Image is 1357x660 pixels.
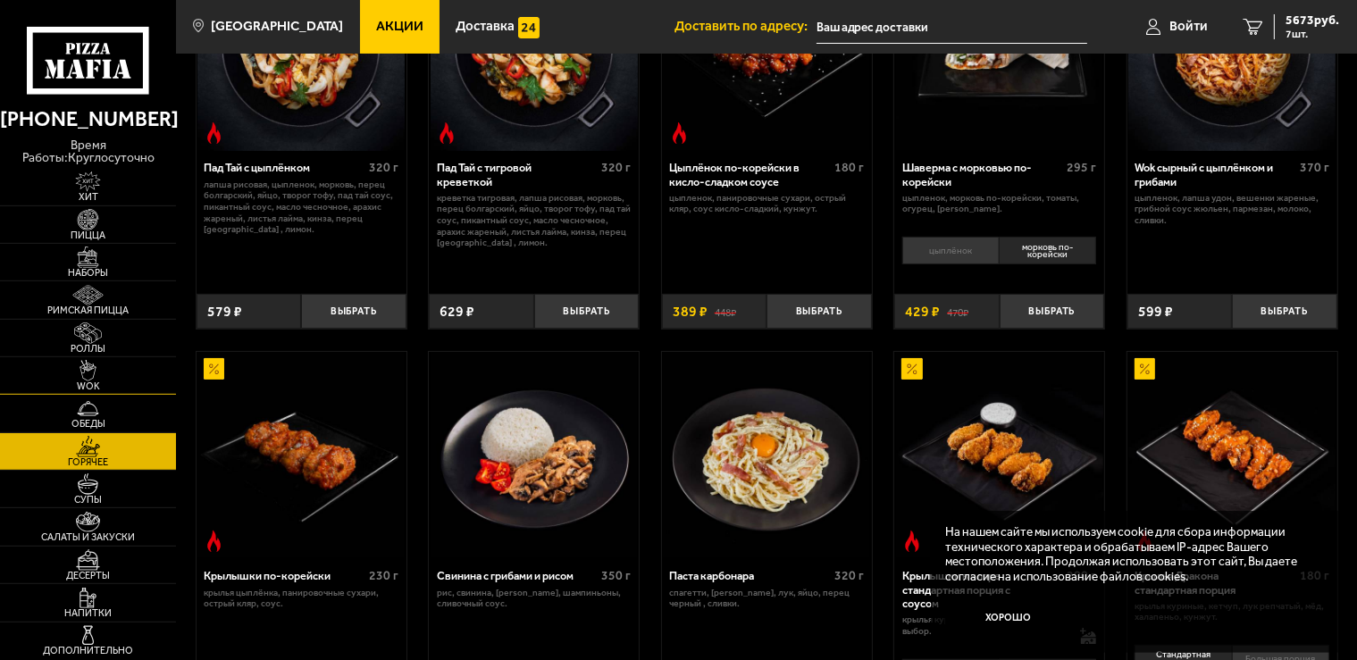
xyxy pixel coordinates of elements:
[834,160,864,175] span: 180 г
[1067,160,1096,175] span: 295 г
[534,294,639,329] button: Выбрать
[669,161,829,188] div: Цыплёнок по-корейски в кисло-сладком соусе
[669,193,863,215] p: цыпленок, панировочные сухари, острый кляр, Соус кисло-сладкий, кунжут.
[894,232,1104,284] div: 0
[518,17,540,38] img: 15daf4d41897b9f0e9f617042186c801.svg
[1286,29,1339,39] span: 7 шт.
[204,358,225,380] img: Акционный
[817,11,1088,44] input: Ваш адрес доставки
[902,569,1062,610] div: Крылышки в кляре стандартная порция c соусом
[901,358,923,380] img: Акционный
[1286,14,1339,27] span: 5673 руб.
[197,352,405,559] img: Крылышки по-корейски
[204,122,225,144] img: Острое блюдо
[896,352,1103,559] img: Крылышки в кляре стандартная порция c соусом
[429,352,639,559] a: Свинина с грибами и рисом
[437,161,597,188] div: Пад Тай с тигровой креветкой
[197,352,406,559] a: АкционныйОстрое блюдоКрылышки по-корейски
[376,20,423,33] span: Акции
[662,352,872,559] a: Паста карбонара
[902,161,1062,188] div: Шаверма с морковью по-корейски
[902,193,1096,215] p: цыпленок, морковь по-корейски, томаты, огурец, [PERSON_NAME].
[1127,352,1337,559] a: АкционныйОстрое блюдоКрылья Дракона стандартная порция
[669,122,691,144] img: Острое блюдо
[211,20,343,33] span: [GEOGRAPHIC_DATA]
[947,305,968,319] s: 470 ₽
[436,122,457,144] img: Острое блюдо
[669,588,863,610] p: спагетти, [PERSON_NAME], лук, яйцо, перец черный , сливки.
[205,588,398,610] p: крылья цыплёнка, панировочные сухари, острый кляр, соус.
[945,597,1072,639] button: Хорошо
[1135,161,1294,188] div: Wok сырный с цыплёнком и грибами
[1169,20,1208,33] span: Войти
[905,305,940,319] span: 429 ₽
[205,180,398,236] p: лапша рисовая, цыпленок, морковь, перец болгарский, яйцо, творог тофу, пад тай соус, пикантный со...
[204,531,225,552] img: Острое блюдо
[1300,160,1329,175] span: 370 г
[673,305,708,319] span: 389 ₽
[440,305,474,319] span: 629 ₽
[674,20,817,33] span: Доставить по адресу:
[437,569,597,582] div: Свинина с грибами и рисом
[663,352,870,559] img: Паста карбонара
[901,531,923,552] img: Острое блюдо
[1128,352,1336,559] img: Крылья Дракона стандартная порция
[205,161,364,174] div: Пад Тай с цыплёнком
[902,614,1067,637] p: крылья куриные, острый кляр, соус на выбор.
[205,569,364,582] div: Крылышки по-корейски
[301,294,406,329] button: Выбрать
[207,305,242,319] span: 579 ₽
[1135,358,1156,380] img: Акционный
[945,524,1313,583] p: На нашем сайте мы используем cookie для сбора информации технического характера и обрабатываем IP...
[369,160,398,175] span: 320 г
[902,237,999,264] li: цыплёнок
[601,160,631,175] span: 320 г
[1232,294,1336,329] button: Выбрать
[431,352,638,559] img: Свинина с грибами и рисом
[669,569,829,582] div: Паста карбонара
[715,305,736,319] s: 448 ₽
[1000,294,1104,329] button: Выбрать
[437,588,631,610] p: рис, свинина, [PERSON_NAME], шампиньоны, сливочный соус.
[834,568,864,583] span: 320 г
[1135,193,1328,227] p: цыпленок, лапша удон, вешенки жареные, грибной соус Жюльен, пармезан, молоко, сливки.
[1138,305,1173,319] span: 599 ₽
[369,568,398,583] span: 230 г
[766,294,871,329] button: Выбрать
[894,352,1104,559] a: АкционныйОстрое блюдоКрылышки в кляре стандартная порция c соусом
[999,237,1096,264] li: морковь по-корейски
[456,20,515,33] span: Доставка
[437,193,631,249] p: креветка тигровая, лапша рисовая, морковь, перец болгарский, яйцо, творог тофу, пад тай соус, пик...
[601,568,631,583] span: 350 г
